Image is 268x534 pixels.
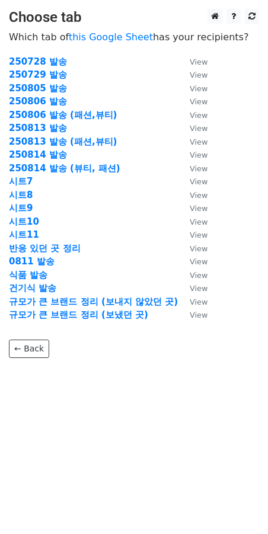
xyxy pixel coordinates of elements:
a: 250806 발송 (패션,뷰티) [9,110,117,120]
a: 250728 발송 [9,56,67,67]
small: View [190,177,208,186]
a: View [178,96,208,107]
small: View [190,218,208,226]
a: 시트11 [9,229,39,240]
small: View [190,244,208,253]
a: View [178,270,208,280]
small: View [190,97,208,106]
small: View [190,271,208,280]
small: View [190,151,208,159]
a: 시트7 [9,176,33,187]
a: 250814 발송 [9,149,67,160]
small: View [190,257,208,266]
small: View [190,164,208,173]
a: 규모가 큰 브랜드 정리 (보내지 않았던 곳) [9,296,178,307]
a: 반응 있던 곳 정리 [9,243,81,254]
a: View [178,216,208,227]
a: View [178,110,208,120]
a: View [178,296,208,307]
a: View [178,163,208,174]
a: View [178,136,208,147]
small: View [190,191,208,200]
a: this Google Sheet [69,31,153,43]
small: View [190,71,208,79]
small: View [190,138,208,146]
a: View [178,203,208,213]
a: View [178,256,208,267]
a: View [178,83,208,94]
h3: Choose tab [9,9,259,26]
small: View [190,284,208,293]
a: View [178,243,208,254]
small: View [190,124,208,133]
a: View [178,69,208,80]
a: 250814 발송 (뷰티, 패션) [9,163,120,174]
a: 규모가 큰 브랜드 정리 (보냈던 곳) [9,309,148,320]
a: View [178,149,208,160]
a: 0811 발송 [9,256,55,267]
a: 250813 발송 [9,123,67,133]
a: 식품 발송 [9,270,47,280]
a: 250729 발송 [9,69,67,80]
a: 시트10 [9,216,39,227]
a: 250813 발송 (패션,뷰티) [9,136,117,147]
small: View [190,84,208,93]
small: View [190,231,208,239]
a: View [178,309,208,320]
a: ← Back [9,340,49,358]
a: View [178,283,208,293]
a: 시트8 [9,190,33,200]
a: View [178,190,208,200]
a: 250805 발송 [9,83,67,94]
a: View [178,229,208,240]
small: View [190,298,208,306]
a: View [178,123,208,133]
a: 시트9 [9,203,33,213]
p: Which tab of has your recipients? [9,31,259,43]
small: View [190,111,208,120]
a: View [178,56,208,67]
a: 250806 발송 [9,96,67,107]
small: View [190,311,208,319]
a: 건기식 발송 [9,283,56,293]
small: View [190,57,208,66]
a: View [178,176,208,187]
small: View [190,204,208,213]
